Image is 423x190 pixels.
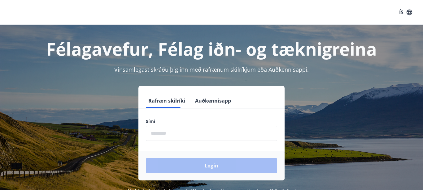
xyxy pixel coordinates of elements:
[7,37,416,61] h1: Félagavefur, Félag iðn- og tæknigreina
[396,7,416,18] button: ÍS
[193,93,233,108] button: Auðkennisapp
[114,66,309,73] span: Vinsamlegast skráðu þig inn með rafrænum skilríkjum eða Auðkennisappi.
[146,93,188,108] button: Rafræn skilríki
[146,118,277,125] label: Sími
